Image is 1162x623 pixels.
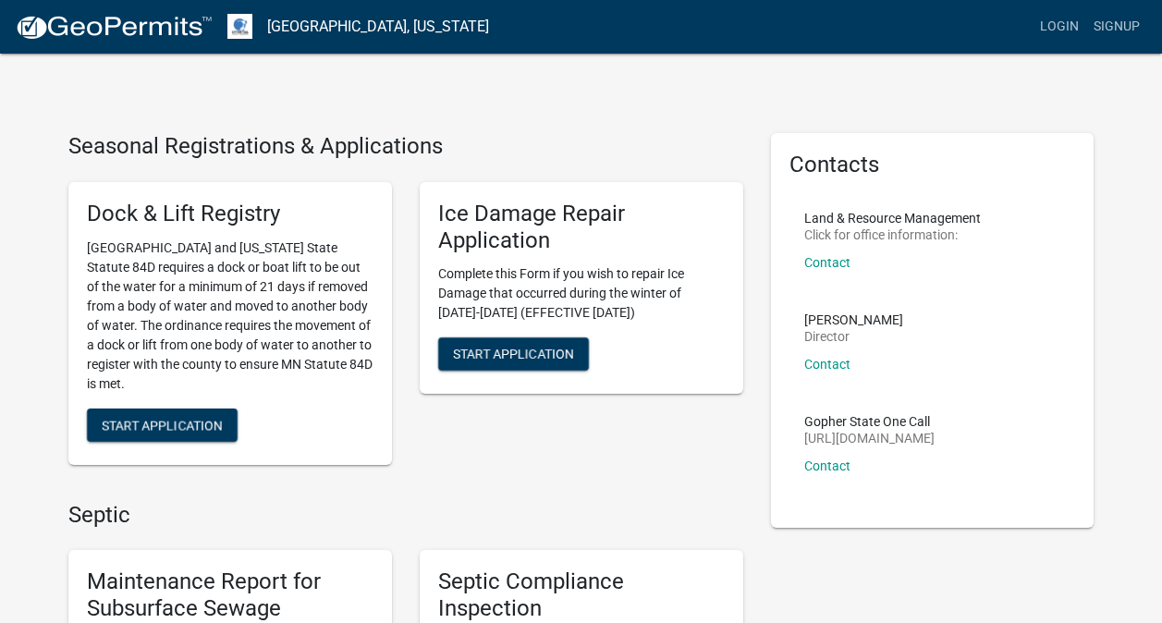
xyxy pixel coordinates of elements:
[453,347,574,361] span: Start Application
[438,264,725,323] p: Complete this Form if you wish to repair Ice Damage that occurred during the winter of [DATE]-[DA...
[804,255,850,270] a: Contact
[804,313,903,326] p: [PERSON_NAME]
[789,152,1076,178] h5: Contacts
[804,228,981,241] p: Click for office information:
[1033,9,1086,44] a: Login
[438,337,589,371] button: Start Application
[804,330,903,343] p: Director
[804,357,850,372] a: Contact
[267,11,489,43] a: [GEOGRAPHIC_DATA], [US_STATE]
[438,568,725,622] h5: Septic Compliance Inspection
[102,417,223,432] span: Start Application
[438,201,725,254] h5: Ice Damage Repair Application
[87,409,238,442] button: Start Application
[87,238,373,394] p: [GEOGRAPHIC_DATA] and [US_STATE] State Statute 84D requires a dock or boat lift to be out of the ...
[804,458,850,473] a: Contact
[68,502,743,529] h4: Septic
[68,133,743,160] h4: Seasonal Registrations & Applications
[227,14,252,39] img: Otter Tail County, Minnesota
[1086,9,1147,44] a: Signup
[804,432,935,445] p: [URL][DOMAIN_NAME]
[804,415,935,428] p: Gopher State One Call
[87,201,373,227] h5: Dock & Lift Registry
[804,212,981,225] p: Land & Resource Management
